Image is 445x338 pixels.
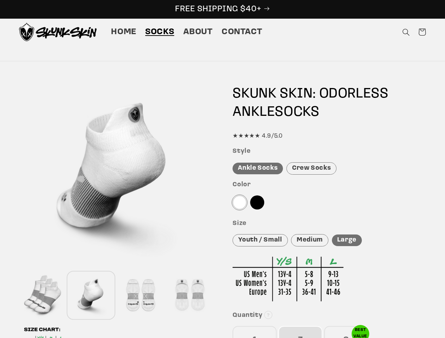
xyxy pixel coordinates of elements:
[233,148,426,156] h3: Style
[233,220,426,228] h3: Size
[233,105,275,119] span: ANKLE
[291,234,328,246] div: Medium
[286,162,336,175] div: Crew Socks
[111,27,136,38] span: Home
[233,312,426,320] h3: Quantity
[19,23,97,41] img: Skunk Skin Anti-Odor Socks.
[179,22,217,42] a: About
[7,4,438,15] p: FREE SHIPPING $40+
[233,131,426,142] div: ★★★★★ 4.9/5.0
[332,234,362,246] div: Large
[233,257,344,301] img: Sizing Chart
[233,85,426,121] h1: SKUNK SKIN: ODORLESS SOCKS
[145,27,174,38] span: Socks
[217,22,267,42] a: Contact
[183,27,213,38] span: About
[107,22,141,42] a: Home
[141,22,179,42] a: Socks
[222,27,262,38] span: Contact
[398,24,414,40] summary: Search
[233,163,283,174] div: Ankle Socks
[233,181,426,189] h3: Color
[233,234,288,246] div: Youth / Small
